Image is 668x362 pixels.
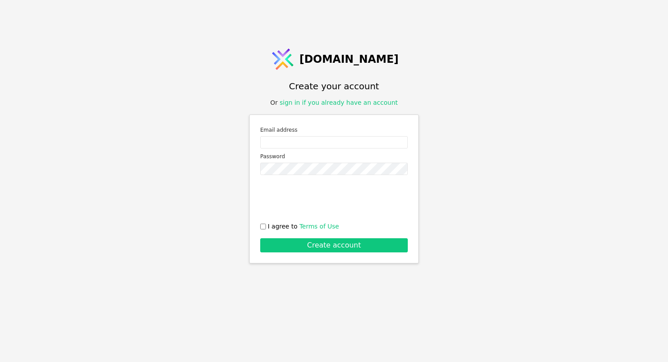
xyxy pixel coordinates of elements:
[300,51,399,67] span: [DOMAIN_NAME]
[268,222,339,231] span: I agree to
[260,136,408,149] input: Email address
[267,182,401,217] iframe: reCAPTCHA
[270,98,398,107] div: Or
[260,224,266,229] input: I agree to Terms of Use
[269,46,399,72] a: [DOMAIN_NAME]
[260,126,408,134] label: Email address
[260,163,408,175] input: Password
[260,152,408,161] label: Password
[280,99,398,106] a: sign in if you already have an account
[300,223,339,230] a: Terms of Use
[260,238,408,252] button: Create account
[289,80,379,93] h1: Create your account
